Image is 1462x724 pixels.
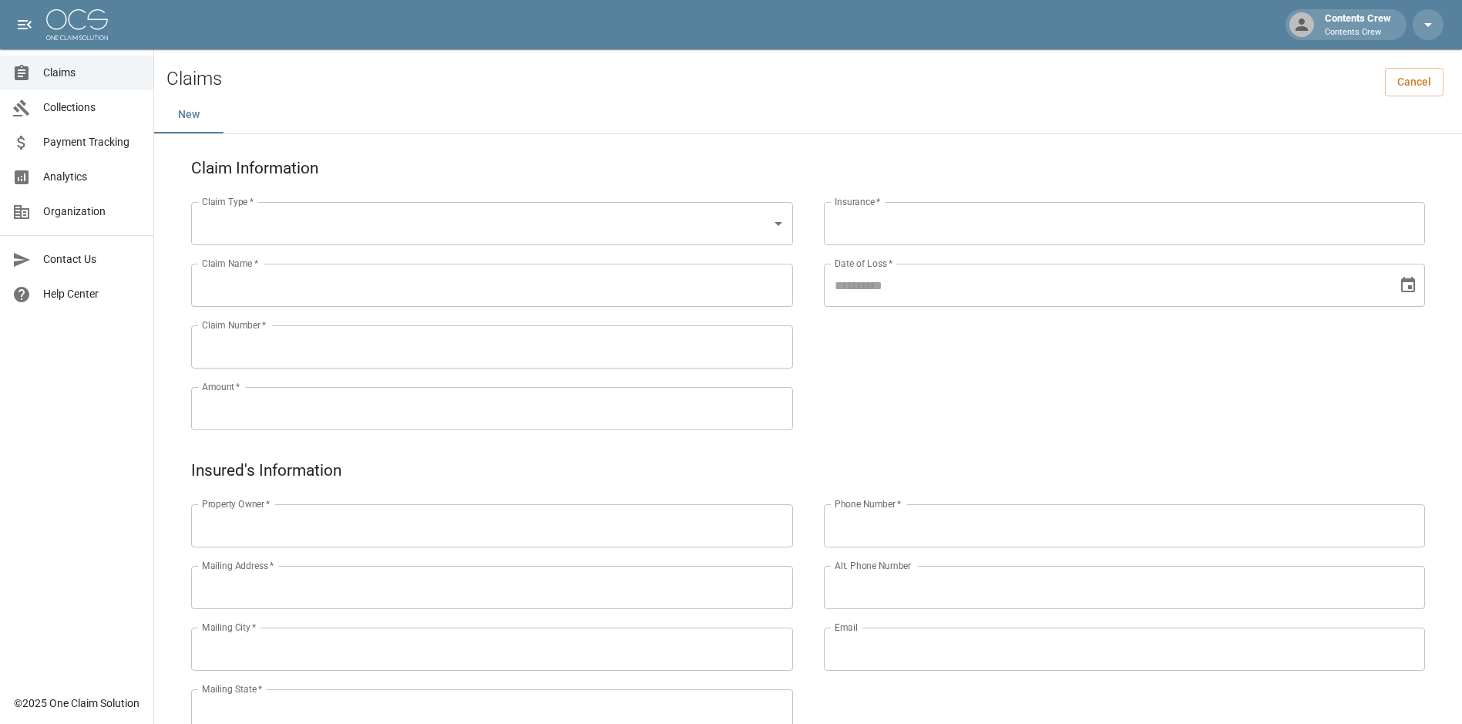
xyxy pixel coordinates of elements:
[202,497,271,510] label: Property Owner
[43,251,141,268] span: Contact Us
[202,682,262,695] label: Mailing State
[835,257,892,270] label: Date of Loss
[154,96,1462,133] div: dynamic tabs
[202,257,258,270] label: Claim Name
[202,559,274,572] label: Mailing Address
[166,68,222,90] h2: Claims
[835,195,880,208] label: Insurance
[46,9,108,40] img: ocs-logo-white-transparent.png
[43,169,141,185] span: Analytics
[202,195,254,208] label: Claim Type
[202,621,257,634] label: Mailing City
[9,9,40,40] button: open drawer
[1393,270,1423,301] button: Choose date
[202,380,240,393] label: Amount
[835,621,858,634] label: Email
[43,134,141,150] span: Payment Tracking
[14,695,139,711] div: © 2025 One Claim Solution
[202,318,266,332] label: Claim Number
[43,65,141,81] span: Claims
[43,99,141,116] span: Collections
[835,497,901,510] label: Phone Number
[43,286,141,302] span: Help Center
[1319,11,1397,39] div: Contents Crew
[835,559,911,572] label: Alt. Phone Number
[1385,68,1444,96] a: Cancel
[154,96,224,133] button: New
[1325,26,1391,39] p: Contents Crew
[43,204,141,220] span: Organization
